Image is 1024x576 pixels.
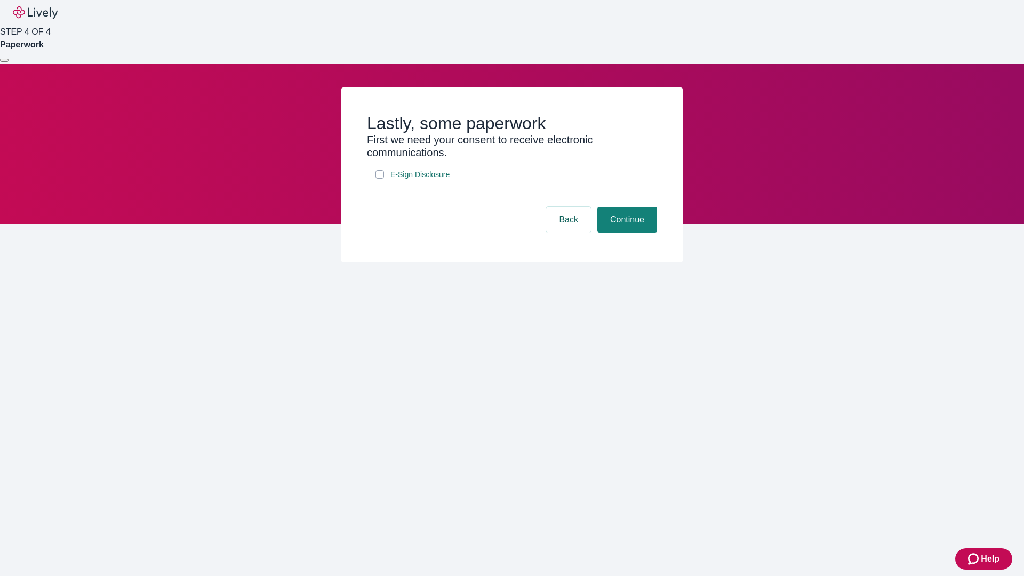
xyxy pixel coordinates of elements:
svg: Zendesk support icon [968,553,981,565]
button: Back [546,207,591,233]
button: Zendesk support iconHelp [955,548,1012,570]
button: Continue [597,207,657,233]
span: Help [981,553,999,565]
span: E-Sign Disclosure [390,169,450,180]
img: Lively [13,6,58,19]
a: e-sign disclosure document [388,168,452,181]
h3: First we need your consent to receive electronic communications. [367,133,657,159]
h2: Lastly, some paperwork [367,113,657,133]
